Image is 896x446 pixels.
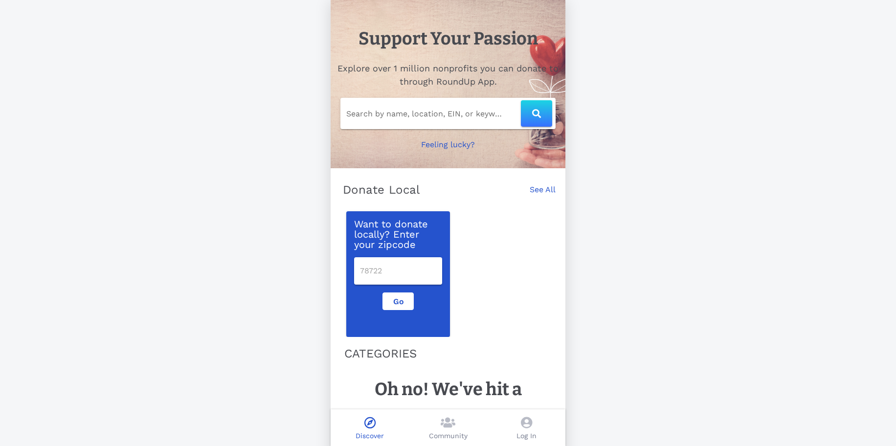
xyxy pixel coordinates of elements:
input: 78722 [360,263,436,279]
span: Go [391,297,405,306]
h1: Support Your Passion [358,25,538,52]
h1: Oh no! We've hit a snag... [350,376,546,429]
h2: Explore over 1 million nonprofits you can donate to through RoundUp App. [336,62,560,88]
button: Go [382,292,414,310]
a: See All [530,184,556,205]
p: Log In [516,431,537,441]
p: Feeling lucky? [421,139,475,151]
p: Donate Local [343,182,420,198]
p: Discover [356,431,384,441]
p: Community [429,431,468,441]
p: Want to donate locally? Enter your zipcode [354,219,442,249]
p: CATEGORIES [344,345,552,362]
